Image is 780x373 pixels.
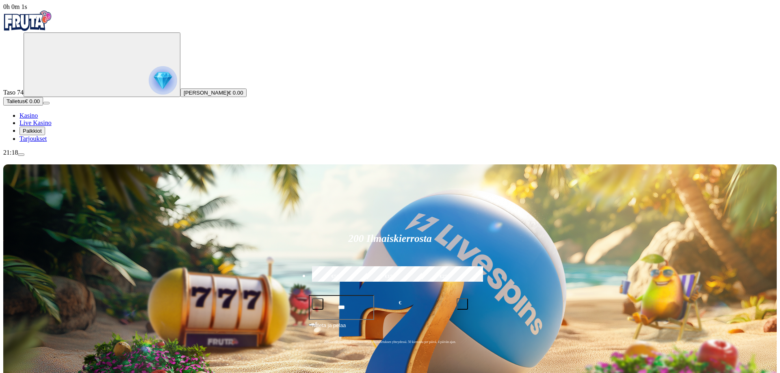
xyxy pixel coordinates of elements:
[18,153,24,156] button: menu
[180,88,247,97] button: [PERSON_NAME]€ 0.00
[3,3,27,10] span: user session time
[3,11,777,142] nav: Primary
[228,90,243,96] span: € 0.00
[420,265,470,289] label: €250
[19,135,47,142] a: Tarjoukset
[24,32,180,97] button: reward progress
[184,90,228,96] span: [PERSON_NAME]
[315,321,318,326] span: €
[19,112,38,119] a: Kasino
[399,299,401,307] span: €
[19,119,52,126] a: Live Kasino
[25,98,40,104] span: € 0.00
[3,25,52,32] a: Fruta
[312,298,323,310] button: minus icon
[3,112,777,142] nav: Main menu
[3,11,52,31] img: Fruta
[311,321,346,336] span: Talleta ja pelaa
[19,127,45,135] button: Palkkiot
[310,265,360,289] label: €50
[3,89,24,96] span: Taso 74
[23,128,42,134] span: Palkkiot
[6,98,25,104] span: Talletus
[309,321,471,336] button: Talleta ja pelaa
[3,97,43,106] button: Talletusplus icon€ 0.00
[365,265,415,289] label: €150
[457,298,468,310] button: plus icon
[43,102,50,104] button: menu
[149,66,177,95] img: reward progress
[3,149,18,156] span: 21:18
